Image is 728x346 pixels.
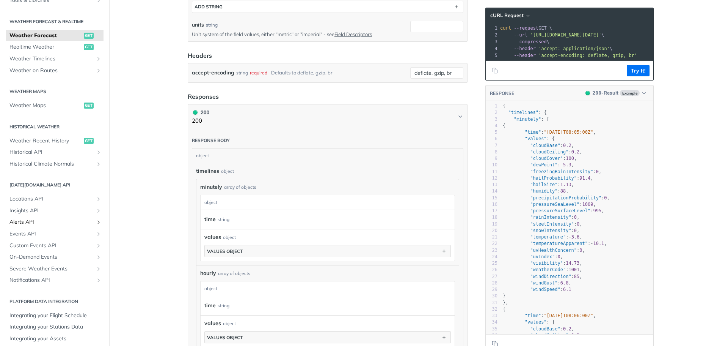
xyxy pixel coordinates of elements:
span: 0.2 [563,326,571,332]
div: object [221,168,234,175]
span: 10.1 [593,241,604,246]
span: : [ [503,117,549,122]
p: Unit system of the field values, either "metric" or "imperial" - see [192,31,407,38]
span: On-Demand Events [9,253,94,261]
span: '[URL][DOMAIN_NAME][DATE]' [530,32,601,38]
span: : , [503,274,582,279]
span: Events API [9,230,94,238]
span: : , [503,241,607,246]
span: 5.3 [563,162,571,167]
span: : , [503,333,582,338]
span: { [503,307,505,312]
button: Copy to clipboard [490,65,500,76]
span: "windSpeed" [530,287,560,292]
div: ADD string [195,4,223,9]
a: Events APIShow subpages for Events API [6,228,104,240]
span: : , [503,234,582,240]
button: cURL Request [488,12,532,19]
button: 200200-ResultExample [582,89,650,97]
span: 0.2 [563,143,571,148]
div: 1 [486,103,497,109]
a: Notifications APIShow subpages for Notifications API [6,275,104,286]
button: RESPONSE [490,90,515,97]
a: Realtime Weatherget [6,41,104,53]
div: Response body [192,137,230,144]
span: : { [503,319,555,325]
h2: Historical Weather [6,123,104,130]
span: "cloudCeiling" [530,149,568,155]
div: string [218,214,229,225]
span: - [560,162,563,167]
span: GET \ [500,25,552,31]
a: Weather Recent Historyget [6,135,104,147]
span: }, [503,300,508,305]
span: Historical API [9,149,94,156]
div: 3 [486,38,499,45]
span: cURL Request [490,12,524,19]
span: "time" [525,313,541,318]
button: Show subpages for Weather on Routes [96,68,102,74]
a: Weather TimelinesShow subpages for Weather Timelines [6,53,104,65]
div: 3 [486,116,497,123]
span: values [204,233,221,241]
span: 0 [558,254,560,259]
div: 4 [486,45,499,52]
span: Weather Forecast [9,32,82,39]
a: Integrating your Assets [6,333,104,344]
span: "rainIntensity" [530,215,571,220]
a: Weather on RoutesShow subpages for Weather on Routes [6,65,104,76]
div: 22 [486,240,497,247]
span: 0 [574,228,577,233]
div: object [201,281,453,296]
span: "[DATE]T08:06:00Z" [544,313,593,318]
span: "precipitationProbability" [530,195,601,201]
button: values object [205,245,450,257]
button: Show subpages for Historical API [96,149,102,155]
h2: [DATE][DOMAIN_NAME] API [6,182,104,188]
span: : , [503,143,574,148]
span: "snowIntensity" [530,228,571,233]
span: timelines [196,167,219,175]
span: : , [503,267,582,272]
div: values object [207,335,243,340]
button: Try It! [627,65,650,76]
span: "visibility" [530,261,563,266]
span: 'accept-encoding: deflate, gzip, br' [538,53,637,58]
h2: Weather Forecast & realtime [6,18,104,25]
span: - [568,234,571,240]
span: Insights API [9,207,94,215]
span: Custom Events API [9,242,94,250]
button: Show subpages for Notifications API [96,277,102,283]
div: 1 [486,25,499,32]
span: "windDirection" [530,274,571,279]
span: Realtime Weather [9,43,82,51]
div: 31 [486,300,497,306]
span: "minutely" [514,117,541,122]
span: "cloudBase" [530,326,560,332]
span: Weather Timelines [9,55,94,63]
span: get [84,44,94,50]
button: Show subpages for Insights API [96,208,102,214]
a: Weather Mapsget [6,100,104,111]
span: "uvIndex" [530,254,555,259]
span: : , [503,195,610,201]
span: --request [514,25,538,31]
span: { [503,123,505,128]
span: 0 [596,169,599,174]
span: Alerts API [9,218,94,226]
span: get [84,138,94,144]
span: : , [503,280,571,286]
button: Show subpages for Alerts API [96,219,102,225]
button: values object [205,332,450,343]
div: 11 [486,169,497,175]
a: Historical APIShow subpages for Historical API [6,147,104,158]
div: 20 [486,228,497,234]
div: object [201,195,453,210]
span: "humidity" [530,188,557,194]
span: --url [514,32,527,38]
div: 28 [486,280,497,286]
div: - Result [593,89,618,97]
div: string [236,67,248,78]
a: Severe Weather EventsShow subpages for Severe Weather Events [6,263,104,275]
span: 1001 [568,267,579,272]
